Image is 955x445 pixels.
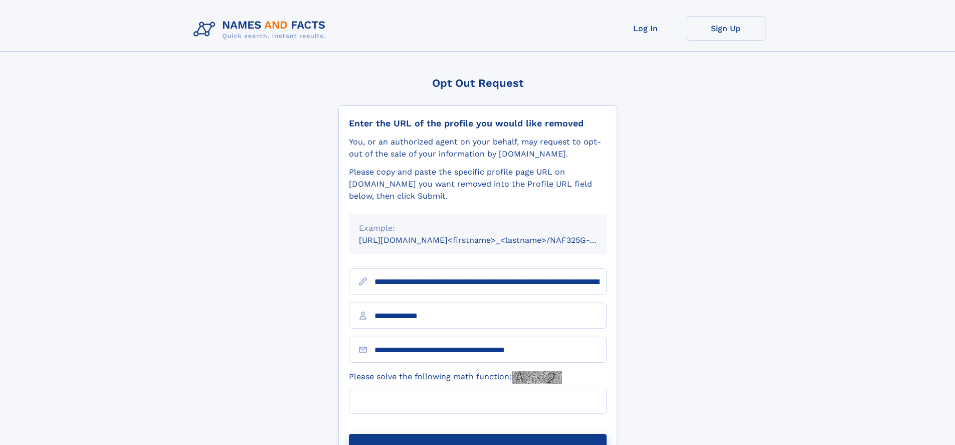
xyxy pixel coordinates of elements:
[338,77,617,89] div: Opt Out Request
[686,16,766,41] a: Sign Up
[189,16,334,43] img: Logo Names and Facts
[349,136,607,160] div: You, or an authorized agent on your behalf, may request to opt-out of the sale of your informatio...
[359,235,626,245] small: [URL][DOMAIN_NAME]<firstname>_<lastname>/NAF325G-xxxxxxxx
[359,222,597,234] div: Example:
[349,166,607,202] div: Please copy and paste the specific profile page URL on [DOMAIN_NAME] you want removed into the Pr...
[606,16,686,41] a: Log In
[349,371,562,384] label: Please solve the following math function:
[349,118,607,129] div: Enter the URL of the profile you would like removed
